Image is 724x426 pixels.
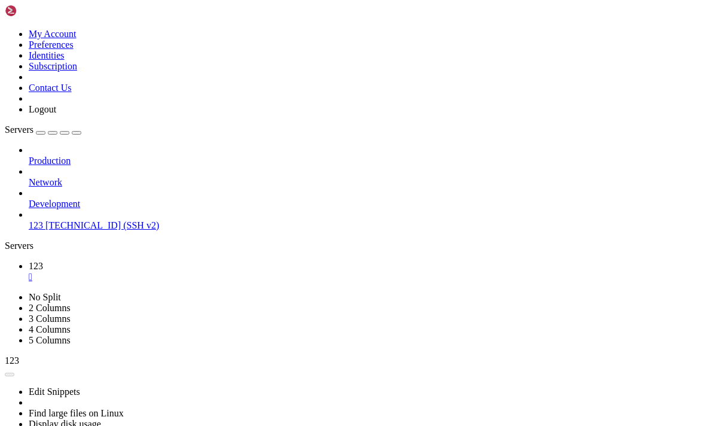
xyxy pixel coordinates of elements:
a: 123 [29,261,719,282]
a: My Account [29,29,77,39]
a: Preferences [29,39,74,50]
a: Production [29,156,719,166]
span: 123 [29,261,43,271]
a: 2 Columns [29,303,71,313]
a: Identities [29,50,65,60]
li: Network [29,166,719,188]
a:  [29,272,719,282]
a: Edit Snippets [29,387,80,397]
a: 5 Columns [29,335,71,345]
a: No Split [29,292,61,302]
a: Contact Us [29,83,72,93]
a: Subscription [29,61,77,71]
img: Shellngn [5,5,74,17]
a: Development [29,199,719,209]
a: 3 Columns [29,314,71,324]
li: Development [29,188,719,209]
span: Network [29,177,62,187]
span: Development [29,199,80,209]
a: Logout [29,104,56,114]
a: 123 [TECHNICAL_ID] (SSH v2) [29,220,719,231]
span: [TECHNICAL_ID] (SSH v2) [45,220,159,230]
span: 123 [5,355,19,366]
span: Servers [5,124,33,135]
a: Network [29,177,719,188]
a: Servers [5,124,81,135]
li: 123 [TECHNICAL_ID] (SSH v2) [29,209,719,231]
a: Find large files on Linux [29,408,124,418]
div: Servers [5,241,719,251]
a: 4 Columns [29,324,71,334]
span: 123 [29,220,43,230]
li: Production [29,145,719,166]
span: Production [29,156,71,166]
